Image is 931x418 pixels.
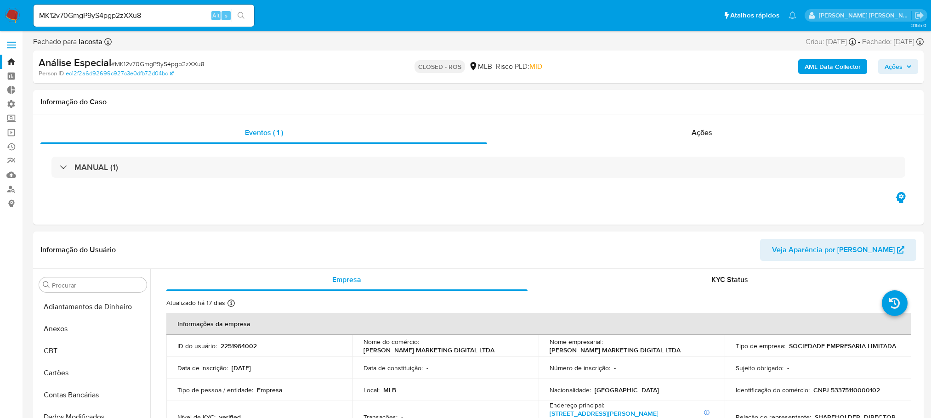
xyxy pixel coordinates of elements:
[772,239,895,261] span: Veja Aparência por [PERSON_NAME]
[529,61,542,72] span: MID
[760,239,916,261] button: Veja Aparência por [PERSON_NAME]
[166,313,911,335] th: Informações da empresa
[212,11,220,20] span: Alt
[35,296,150,318] button: Adiantamentos de Dinheiro
[711,274,748,285] span: KYC Status
[363,364,423,372] p: Data de constituição :
[550,401,604,409] p: Endereço principal :
[885,59,903,74] span: Ações
[177,386,253,394] p: Tipo de pessoa / entidade :
[550,338,603,346] p: Nome empresarial :
[858,37,860,47] span: -
[33,37,102,47] span: Fechado para
[43,281,50,288] button: Procurar
[257,386,283,394] p: Empresa
[40,97,916,107] h1: Informação do Caso
[789,11,796,19] a: Notificações
[496,62,542,72] span: Risco PLD:
[383,386,396,394] p: MLB
[798,59,867,74] button: AML Data Collector
[736,342,785,350] p: Tipo de empresa :
[35,318,150,340] button: Anexos
[813,386,880,394] p: CNPJ 53375110000102
[232,364,251,372] p: [DATE]
[363,338,419,346] p: Nome do comércio :
[74,162,118,172] h3: MANUAL (1)
[469,62,492,72] div: MLB
[232,9,250,22] button: search-icon
[692,127,712,138] span: Ações
[736,386,810,394] p: Identificação do comércio :
[595,386,659,394] p: [GEOGRAPHIC_DATA]
[819,11,912,20] p: sergina.neta@mercadolivre.com
[862,37,924,47] div: Fechado: [DATE]
[805,59,861,74] b: AML Data Collector
[787,364,789,372] p: -
[34,10,254,22] input: Pesquise usuários ou casos...
[35,340,150,362] button: CBT
[550,346,681,354] p: [PERSON_NAME] MARKETING DIGITAL LTDA
[550,364,610,372] p: Número de inscrição :
[77,36,102,47] b: lacosta
[878,59,918,74] button: Ações
[426,364,428,372] p: -
[166,299,225,307] p: Atualizado há 17 dias
[35,384,150,406] button: Contas Bancárias
[614,364,616,372] p: -
[225,11,227,20] span: s
[177,342,217,350] p: ID do usuário :
[914,11,924,20] a: Sair
[40,245,116,254] h1: Informação do Usuário
[730,11,779,20] span: Atalhos rápidos
[66,69,174,78] a: ec12f2a6d92699c927c3e0dfb72d04bc
[111,59,204,68] span: # MK12v70GmgP9yS4pgp2zXXu8
[245,127,283,138] span: Eventos ( 1 )
[789,342,896,350] p: SOCIEDADE EMPRESARIA LIMITADA
[550,409,659,418] a: [STREET_ADDRESS][PERSON_NAME]
[736,364,783,372] p: Sujeito obrigado :
[414,60,465,73] p: CLOSED - ROS
[39,55,111,70] b: Análise Especial
[363,346,494,354] p: [PERSON_NAME] MARKETING DIGITAL LTDA
[51,157,905,178] div: MANUAL (1)
[35,362,150,384] button: Cartões
[550,386,591,394] p: Nacionalidade :
[332,274,361,285] span: Empresa
[363,386,380,394] p: Local :
[177,364,228,372] p: Data de inscrição :
[39,69,64,78] b: Person ID
[806,37,856,47] div: Criou: [DATE]
[52,281,143,289] input: Procurar
[221,342,257,350] p: 2251964002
